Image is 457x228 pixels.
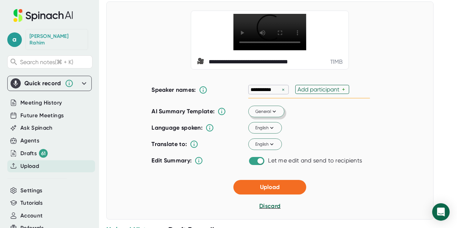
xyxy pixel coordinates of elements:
[298,86,342,93] div: Add participant
[260,184,280,190] span: Upload
[233,180,306,194] button: Upload
[248,139,282,150] button: English
[248,106,284,118] button: General
[255,108,278,115] span: General
[255,141,275,148] span: English
[20,137,39,145] button: Agents
[151,124,202,131] b: Language spoken:
[20,212,43,220] button: Account
[151,108,214,115] b: AI Summary Template:
[197,58,206,66] span: video
[20,149,48,158] div: Drafts
[151,86,196,93] b: Speaker names:
[7,32,22,47] span: a
[20,199,43,207] button: Tutorials
[259,202,280,211] button: Discard
[20,149,48,158] button: Drafts 61
[11,76,88,91] div: Quick record
[330,58,343,66] div: 11 MB
[151,141,187,148] b: Translate to:
[280,86,287,93] div: ×
[39,149,48,158] div: 61
[432,203,450,221] div: Open Intercom Messenger
[248,122,282,134] button: English
[342,86,347,93] div: +
[20,111,64,120] button: Future Meetings
[24,80,61,87] div: Quick record
[20,186,43,195] button: Settings
[20,99,62,107] button: Meeting History
[268,157,362,164] div: Let me edit and send to recipients
[259,203,280,209] span: Discard
[29,33,84,46] div: Abdul Rahim
[20,124,53,132] button: Ask Spinach
[20,162,39,170] button: Upload
[20,59,73,66] span: Search notes (⌘ + K)
[255,125,275,131] span: English
[151,157,192,164] b: Edit Summary:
